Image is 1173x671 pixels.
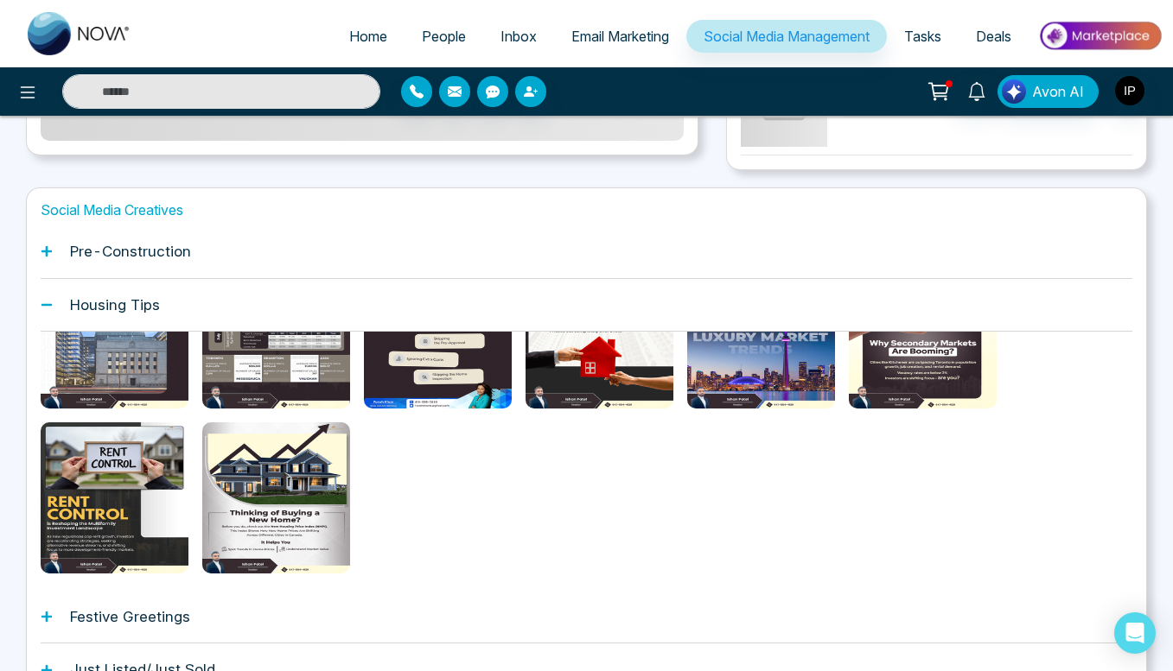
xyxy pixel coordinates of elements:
[70,296,160,313] h1: Housing Tips
[1032,81,1084,102] span: Avon AI
[571,28,669,45] span: Email Marketing
[554,20,686,53] a: Email Marketing
[1002,79,1026,104] img: Lead Flow
[704,28,870,45] span: Social Media Management
[70,243,191,260] h1: Pre-Construction
[976,28,1011,45] span: Deals
[959,20,1029,53] a: Deals
[405,20,483,53] a: People
[349,28,387,45] span: Home
[904,28,941,45] span: Tasks
[1037,16,1163,55] img: Market-place.gif
[686,20,887,53] a: Social Media Management
[500,28,537,45] span: Inbox
[483,20,554,53] a: Inbox
[70,608,190,625] h1: Festive Greetings
[887,20,959,53] a: Tasks
[41,202,1132,218] h1: Social Media Creatives
[332,20,405,53] a: Home
[28,12,131,55] img: Nova CRM Logo
[422,28,466,45] span: People
[1114,612,1156,654] div: Open Intercom Messenger
[998,75,1099,108] button: Avon AI
[1115,76,1144,105] img: User Avatar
